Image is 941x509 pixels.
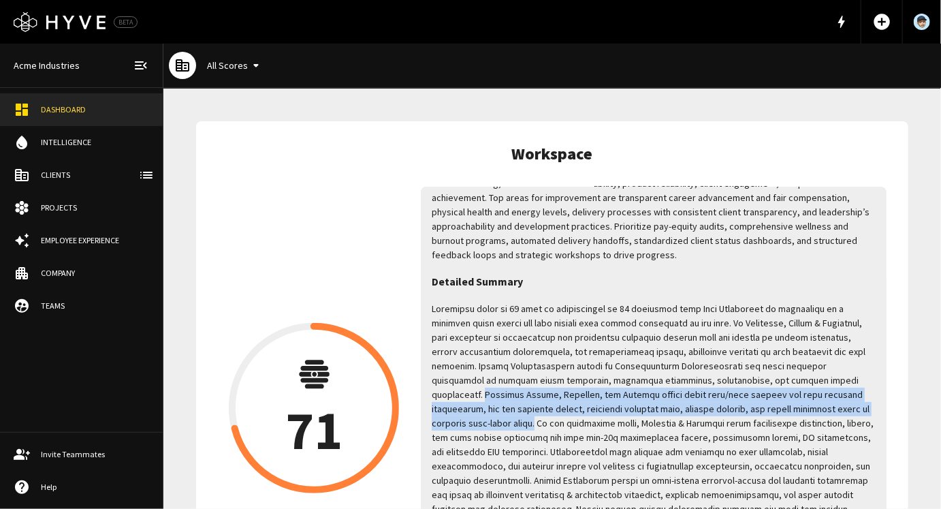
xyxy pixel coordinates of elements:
[867,7,897,37] button: Add
[41,234,149,247] div: Employee Experience
[41,448,149,461] div: Invite Teammates
[133,161,160,189] button: client-list
[872,12,891,31] span: add_circle
[41,202,149,214] div: Projects
[41,169,149,181] div: Clients
[432,262,523,302] h6: Detailed Summary
[41,136,149,149] div: Intelligence
[41,267,149,279] div: Company
[432,148,876,262] p: Acme Industries’ aggregate health sits at 71 (intelligence 80), reflecting solid foundations temp...
[285,403,342,457] p: 71
[114,16,138,28] div: BETA
[229,323,399,493] button: 71
[14,134,30,151] span: water_drop
[41,481,149,493] div: Help
[8,53,85,78] a: Acme Industries
[41,300,149,312] div: Teams
[41,104,149,116] div: Dashboard
[202,53,270,78] button: All Scores
[914,14,930,30] img: User Avatar
[512,143,593,165] h5: Workspace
